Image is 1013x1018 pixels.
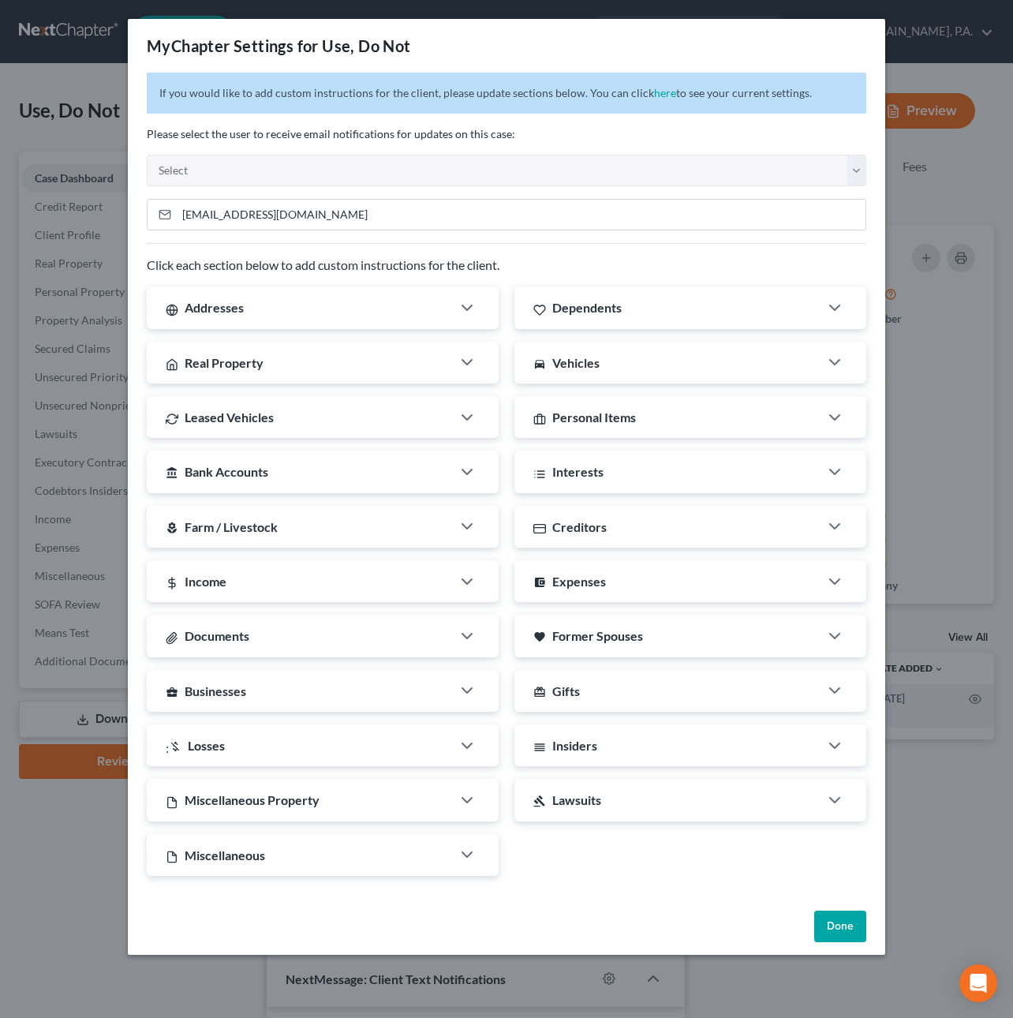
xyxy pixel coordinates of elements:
i: account_balance_wallet [533,576,546,589]
span: Addresses [185,300,244,315]
span: Businesses [185,683,246,698]
span: Vehicles [552,355,600,370]
span: Real Property [185,355,264,370]
i: local_florist [166,522,178,534]
span: Former Spouses [552,628,643,643]
span: Miscellaneous [185,848,265,863]
div: MyChapter Settings for Use, Do Not [147,35,411,57]
i: directions_car [533,357,546,370]
i: business_center [166,686,178,698]
span: Documents [185,628,249,643]
span: If you would like to add custom instructions for the client, please update sections below. [159,86,588,99]
span: Bank Accounts [185,464,268,479]
i: favorite [533,631,546,643]
span: Insiders [552,738,597,753]
span: Expenses [552,574,606,589]
span: Personal Items [552,410,636,425]
span: Income [185,574,226,589]
span: You can click to see your current settings. [590,86,812,99]
a: here [654,86,676,99]
button: Done [814,911,866,942]
span: Interests [552,464,604,479]
span: Dependents [552,300,622,315]
span: Miscellaneous Property [185,792,320,807]
span: Creditors [552,519,607,534]
input: Enter email... [177,200,865,230]
p: Please select the user to receive email notifications for updates on this case: [147,126,866,142]
span: Lawsuits [552,792,601,807]
p: Click each section below to add custom instructions for the client. [147,256,866,275]
i: gavel [533,795,546,807]
span: Gifts [552,683,580,698]
span: Leased Vehicles [185,410,274,425]
div: Open Intercom Messenger [959,964,997,1002]
i: account_balance [166,466,178,479]
span: Farm / Livestock [185,519,278,534]
i: card_giftcard [533,686,546,698]
i: :money_off [166,740,181,753]
span: Losses [188,738,225,753]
